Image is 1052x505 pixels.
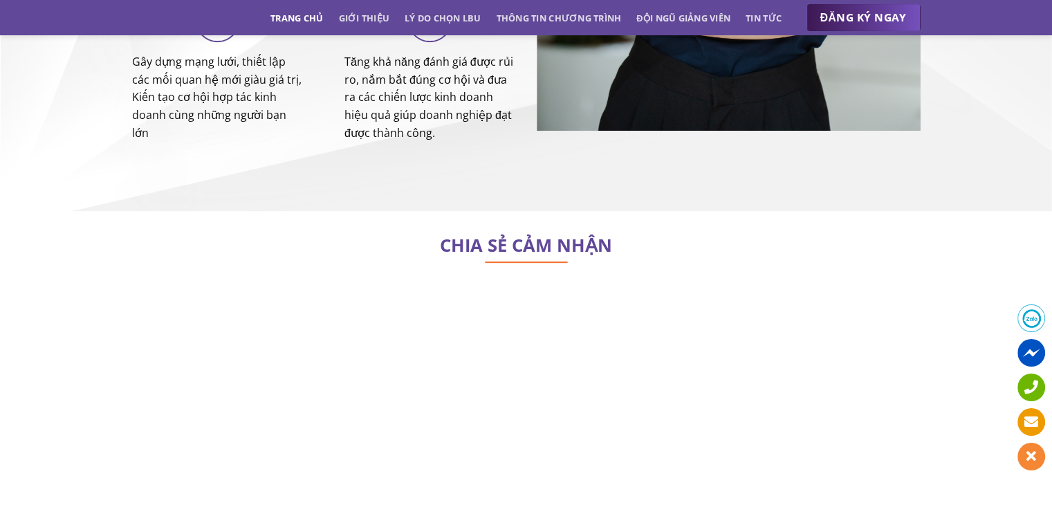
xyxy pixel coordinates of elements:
[820,9,907,26] span: ĐĂNG KÝ NGAY
[344,53,516,142] p: Tăng khả năng đánh giá được rủi ro, nắm bắt đúng cơ hội và đưa ra các chiến lược kinh doanh hiệu ...
[485,261,568,263] img: line-lbu.jpg
[636,6,730,30] a: Đội ngũ giảng viên
[746,6,782,30] a: Tin tức
[806,4,921,32] a: ĐĂNG KÝ NGAY
[270,6,323,30] a: Trang chủ
[132,239,921,252] h2: CHIA SẺ CẢM NHẬN
[338,6,389,30] a: Giới thiệu
[405,6,481,30] a: Lý do chọn LBU
[132,53,304,142] p: Gây dựng mạng lưới, thiết lập các mối quan hệ mới giàu giá trị, Kiến tạo cơ hội hợp tác kinh doan...
[497,6,622,30] a: Thông tin chương trình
